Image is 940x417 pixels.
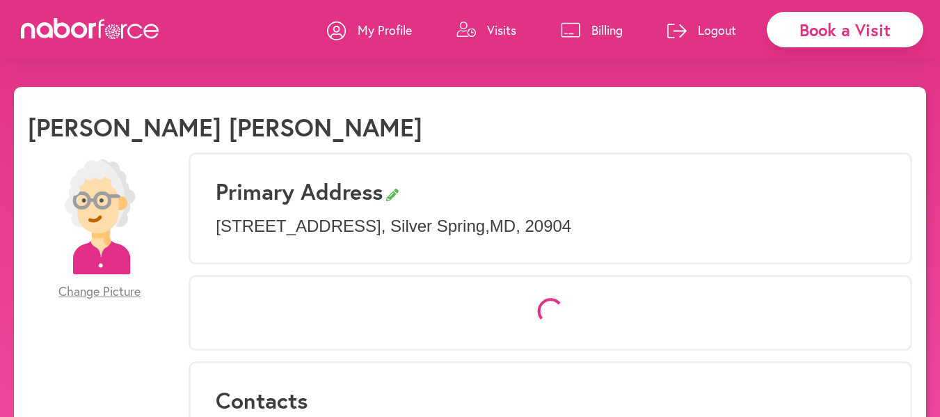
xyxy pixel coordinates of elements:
p: Logout [698,22,736,38]
p: [STREET_ADDRESS] , Silver Spring , MD , 20904 [216,217,885,237]
a: Billing [561,9,623,51]
p: Visits [487,22,516,38]
div: Book a Visit [767,12,923,47]
a: Logout [667,9,736,51]
p: Billing [591,22,623,38]
a: My Profile [327,9,412,51]
h1: [PERSON_NAME] [PERSON_NAME] [28,112,422,142]
a: Visits [456,9,516,51]
h3: Primary Address [216,178,885,205]
span: Change Picture [58,284,141,299]
h3: Contacts [216,387,885,414]
img: efc20bcf08b0dac87679abea64c1faab.png [42,159,157,274]
p: My Profile [358,22,412,38]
